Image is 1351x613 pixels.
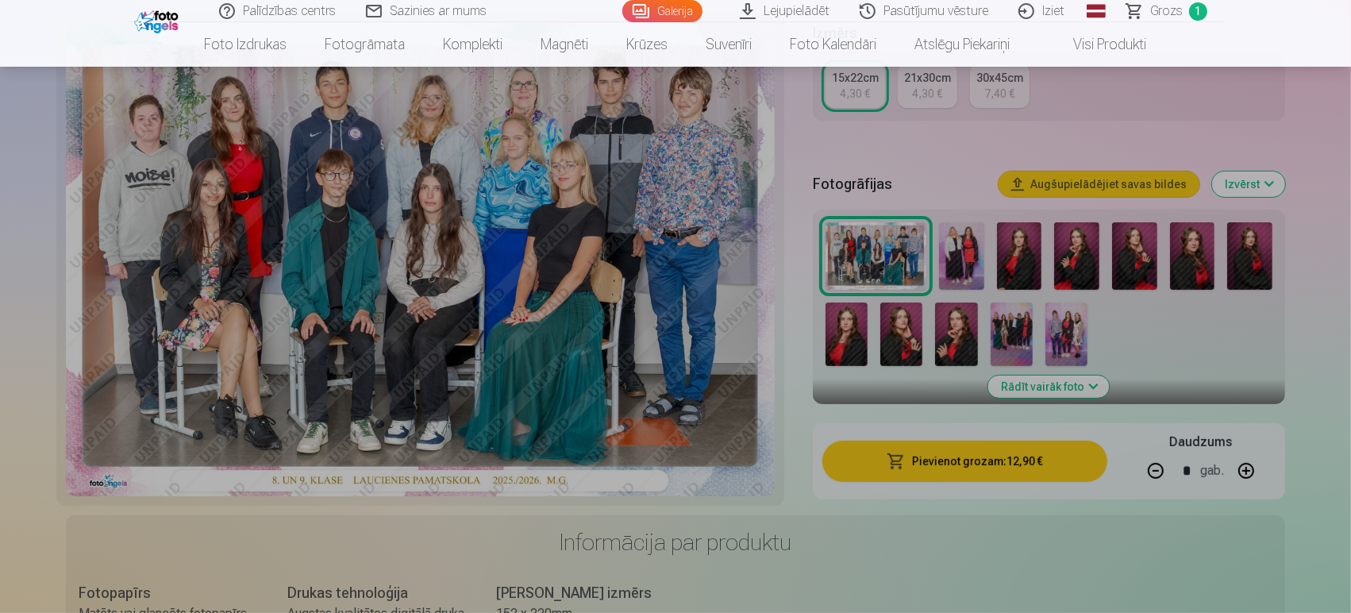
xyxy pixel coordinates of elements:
[772,22,896,67] a: Foto kalendāri
[608,22,687,67] a: Krūzes
[687,22,772,67] a: Suvenīri
[425,22,522,67] a: Komplekti
[522,22,608,67] a: Magnēti
[896,22,1030,67] a: Atslēgu piekariņi
[186,22,306,67] a: Foto izdrukas
[306,22,425,67] a: Fotogrāmata
[1150,2,1183,21] span: Grozs
[1030,22,1166,67] a: Visi produkti
[1189,2,1207,21] span: 1
[134,6,183,33] img: /fa1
